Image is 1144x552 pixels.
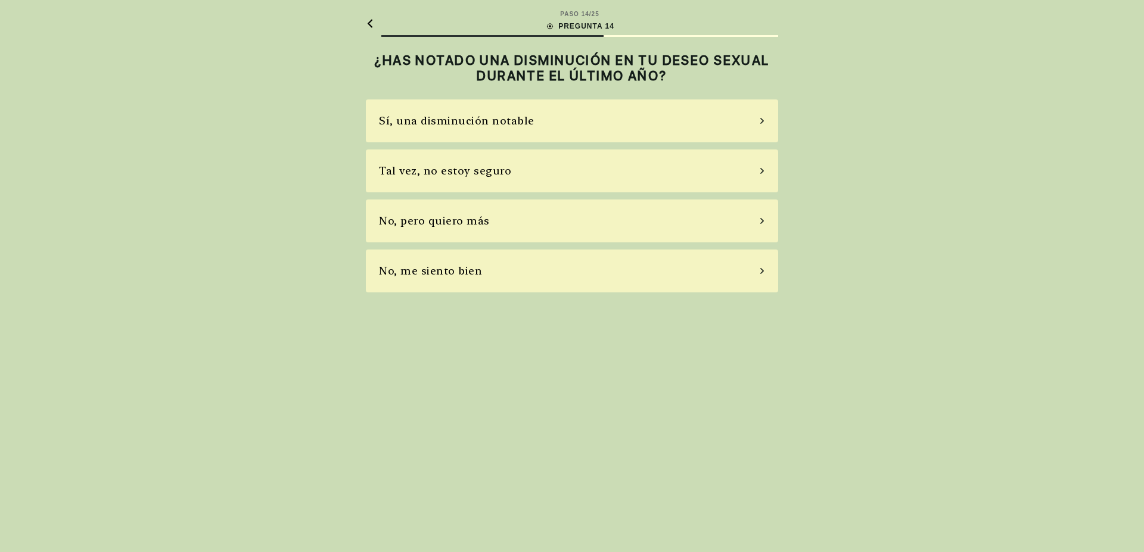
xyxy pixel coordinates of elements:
div: No, pero quiero más [379,213,490,229]
div: PASO 14 / 25 [560,10,599,18]
div: PREGUNTA 14 [545,21,614,32]
div: No, me siento bien [379,263,482,279]
div: Sí, una disminución notable [379,113,534,129]
h2: ¿HAS NOTADO UNA DISMINUCIÓN EN TU DESEO SEXUAL DURANTE EL ÚLTIMO AÑO? [366,52,778,84]
div: Tal vez, no estoy seguro [379,163,511,179]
